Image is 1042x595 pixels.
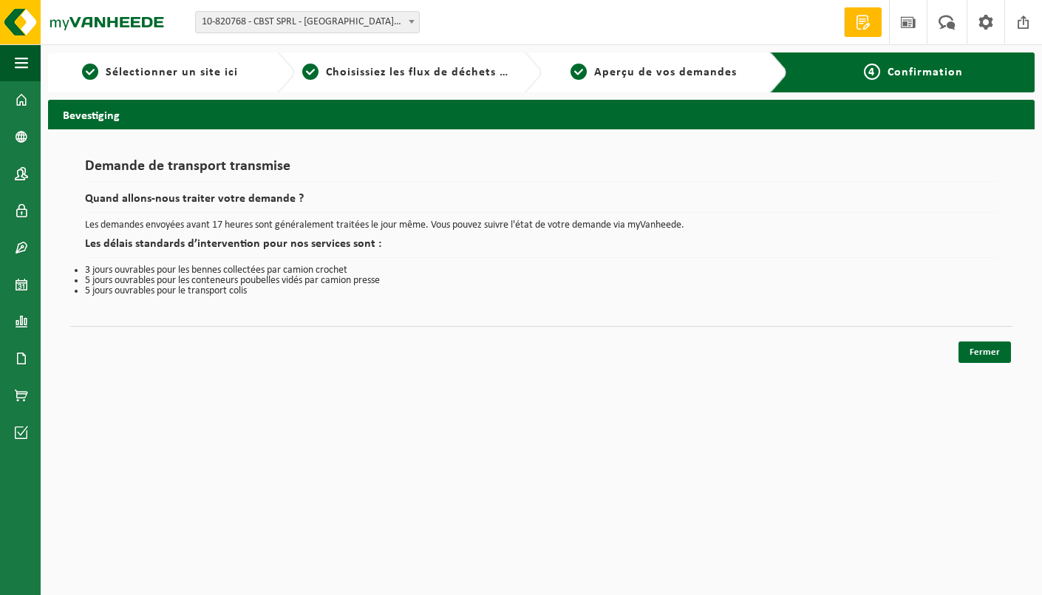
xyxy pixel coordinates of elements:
[106,67,238,78] span: Sélectionner un site ici
[85,220,998,231] p: Les demandes envoyées avant 17 heures sont généralement traitées le jour même. Vous pouvez suivre...
[888,67,963,78] span: Confirmation
[85,276,998,286] li: 5 jours ouvrables pour les conteneurs poubelles vidés par camion presse
[85,265,998,276] li: 3 jours ouvrables pour les bennes collectées par camion crochet
[302,64,512,81] a: 2Choisissiez les flux de déchets et récipients
[55,64,265,81] a: 1Sélectionner un site ici
[195,11,420,33] span: 10-820768 - CBST SPRL - CORROY-LE-CHÂTEAU
[85,159,998,182] h1: Demande de transport transmise
[85,238,998,258] h2: Les délais standards d’intervention pour nos services sont :
[196,12,419,33] span: 10-820768 - CBST SPRL - CORROY-LE-CHÂTEAU
[302,64,319,80] span: 2
[85,286,998,296] li: 5 jours ouvrables pour le transport colis
[85,193,998,213] h2: Quand allons-nous traiter votre demande ?
[82,64,98,80] span: 1
[326,67,572,78] span: Choisissiez les flux de déchets et récipients
[864,64,880,80] span: 4
[549,64,759,81] a: 3Aperçu de vos demandes
[958,341,1011,363] a: Fermer
[571,64,587,80] span: 3
[594,67,737,78] span: Aperçu de vos demandes
[48,100,1035,129] h2: Bevestiging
